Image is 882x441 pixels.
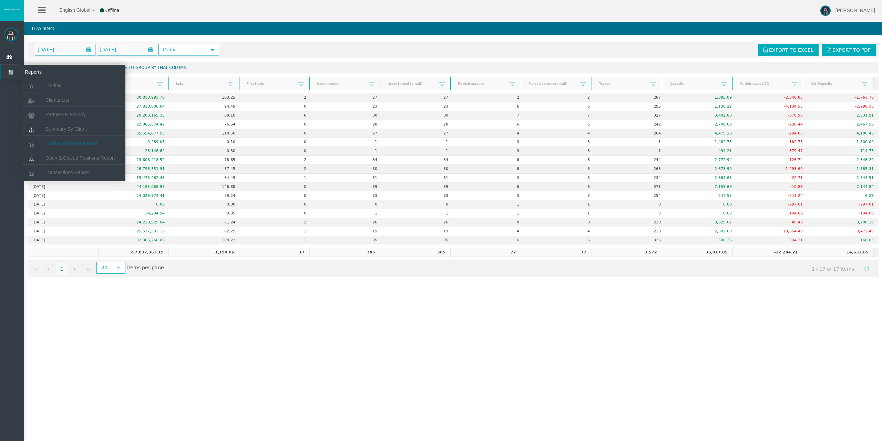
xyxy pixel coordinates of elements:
td: -297.01 [808,200,879,209]
td: 3 [453,147,524,156]
span: Clients List [45,97,69,103]
a: Funded accouns [454,79,510,88]
td: 0.00 [666,200,737,209]
td: -8,472.49 [808,227,879,236]
td: 264 [595,129,666,138]
td: 2,467.56 [808,120,879,129]
a: Refresh [861,262,873,274]
td: 6 [453,165,524,174]
td: 33 [311,191,382,200]
td: 3 [524,191,595,200]
td: 0.30 [170,147,240,156]
td: 3,402.88 [666,111,737,120]
td: 357,837,363.19 [98,248,169,257]
span: Open & Closed Positions Report [45,155,115,161]
td: 1 [524,209,595,218]
a: Summary By Client [22,123,125,135]
a: Lots [172,79,228,88]
td: 81.24 [170,218,240,227]
td: 33 [382,191,453,200]
a: Partners Hierarchy [22,108,125,121]
td: 230 [595,218,666,227]
td: -104.00 [808,209,879,218]
td: 6 [240,111,311,120]
td: 19 [382,227,453,236]
td: 254 [595,191,666,200]
td: 7,155.69 [666,182,737,191]
td: 35 [311,236,382,245]
td: -334.21 [737,236,808,245]
td: 2,531.91 [808,111,879,120]
td: 0 [240,191,311,200]
a: First trade [242,79,298,88]
td: 0 [240,102,311,111]
span: Partners Hierarchy [45,112,86,117]
td: 0 [240,200,311,209]
td: 2,567.63 [666,174,737,183]
td: 2 [240,165,311,174]
td: 31 [311,174,382,183]
td: 30 [311,111,382,120]
td: 24,228,925.04 [99,218,170,227]
span: select [116,265,121,271]
a: Export to PDF [822,44,876,56]
td: 3 [453,138,524,147]
td: 287 [595,93,666,102]
td: 94.49 [170,102,240,111]
td: 1,190.06 [168,248,239,257]
td: 6 [453,182,524,191]
td: -238.44 [737,120,808,129]
td: -126.74 [737,156,808,165]
td: 6 [453,236,524,245]
td: 19,473,482.43 [99,174,170,183]
td: 8 [453,156,524,165]
td: 39 [382,182,453,191]
td: 28,146.62 [99,147,170,156]
span: [PERSON_NAME] [835,8,875,13]
div: Drag a column header and drop it here to group by that column [28,62,879,73]
td: -49.48 [737,218,808,227]
td: 26 [382,218,453,227]
td: 1,085.09 [666,93,737,102]
td: [DATE] [28,191,99,200]
td: 1 [595,138,666,147]
td: 220 [595,227,666,236]
td: 3,572 [592,248,662,257]
a: Net Deposits [806,79,862,88]
td: 2,772.94 [666,156,737,165]
td: 7 [524,111,595,120]
td: 103.25 [170,93,240,102]
td: -1,763.76 [808,93,879,102]
a: Go to the last page [82,262,94,275]
td: -10.86 [737,182,808,191]
td: 263 [595,165,666,174]
td: 1,136.22 [666,102,737,111]
span: Go to the last page [85,267,91,272]
td: 68.10 [170,111,240,120]
td: 1,385.31 [808,165,879,174]
td: [DATE] [28,236,99,245]
td: 35 [382,236,453,245]
td: 118.50 [170,129,240,138]
td: -1,293.60 [737,165,808,174]
td: 1 [453,200,524,209]
td: 30 [311,165,382,174]
td: 6 [524,165,595,174]
td: 234 [595,174,666,183]
td: 295 [595,102,666,111]
td: -2,848.85 [737,93,808,102]
td: 1,482.75 [666,138,737,147]
td: 3 [524,147,595,156]
td: 0 [240,129,311,138]
td: 0 [595,200,666,209]
td: [DATE] [28,182,99,191]
td: 76.54 [170,120,240,129]
span: select [209,47,215,53]
td: 27 [311,93,382,102]
td: 6 [524,120,595,129]
td: -294.85 [737,129,808,138]
td: 0 [240,138,311,147]
td: 3 [595,209,666,218]
td: 2 [453,93,524,102]
span: 20 [97,262,112,273]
